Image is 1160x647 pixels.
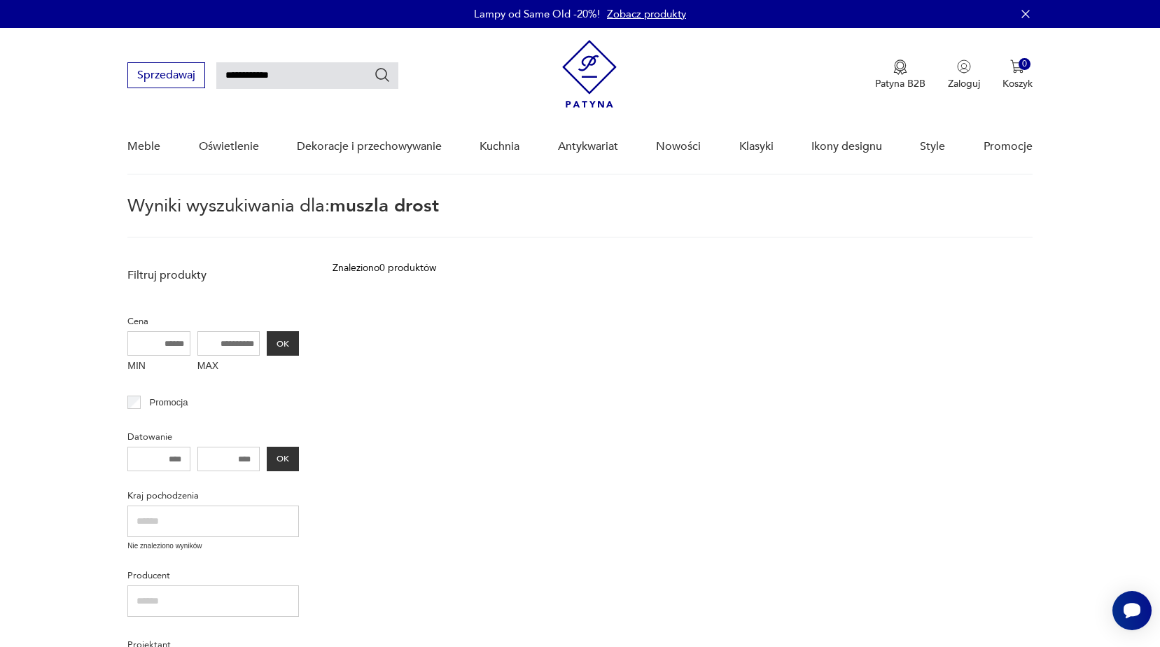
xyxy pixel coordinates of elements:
[127,488,299,503] p: Kraj pochodzenia
[480,120,519,174] a: Kuchnia
[474,7,600,21] p: Lampy od Same Old -20%!
[1002,77,1033,90] p: Koszyk
[374,67,391,83] button: Szukaj
[1010,60,1024,74] img: Ikona koszyka
[330,193,439,218] span: muszla drost
[127,314,299,329] p: Cena
[920,120,945,174] a: Style
[875,60,925,90] a: Ikona medaluPatyna B2B
[875,77,925,90] p: Patyna B2B
[127,197,1032,238] p: Wyniki wyszukiwania dla:
[127,541,299,552] p: Nie znaleziono wyników
[1112,591,1152,630] iframe: Smartsupp widget button
[562,40,617,108] img: Patyna - sklep z meblami i dekoracjami vintage
[957,60,971,74] img: Ikonka użytkownika
[1002,60,1033,90] button: 0Koszyk
[267,331,299,356] button: OK
[127,71,205,81] a: Sprzedawaj
[199,120,259,174] a: Oświetlenie
[893,60,907,75] img: Ikona medalu
[948,77,980,90] p: Zaloguj
[739,120,774,174] a: Klasyki
[127,120,160,174] a: Meble
[297,120,442,174] a: Dekoracje i przechowywanie
[607,7,686,21] a: Zobacz produkty
[333,260,436,276] div: Znaleziono 0 produktów
[127,568,299,583] p: Producent
[127,356,190,378] label: MIN
[875,60,925,90] button: Patyna B2B
[127,62,205,88] button: Sprzedawaj
[811,120,882,174] a: Ikony designu
[656,120,701,174] a: Nowości
[558,120,618,174] a: Antykwariat
[984,120,1033,174] a: Promocje
[948,60,980,90] button: Zaloguj
[150,395,188,410] p: Promocja
[127,267,299,283] p: Filtruj produkty
[197,356,260,378] label: MAX
[127,429,299,445] p: Datowanie
[267,447,299,471] button: OK
[1019,58,1030,70] div: 0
